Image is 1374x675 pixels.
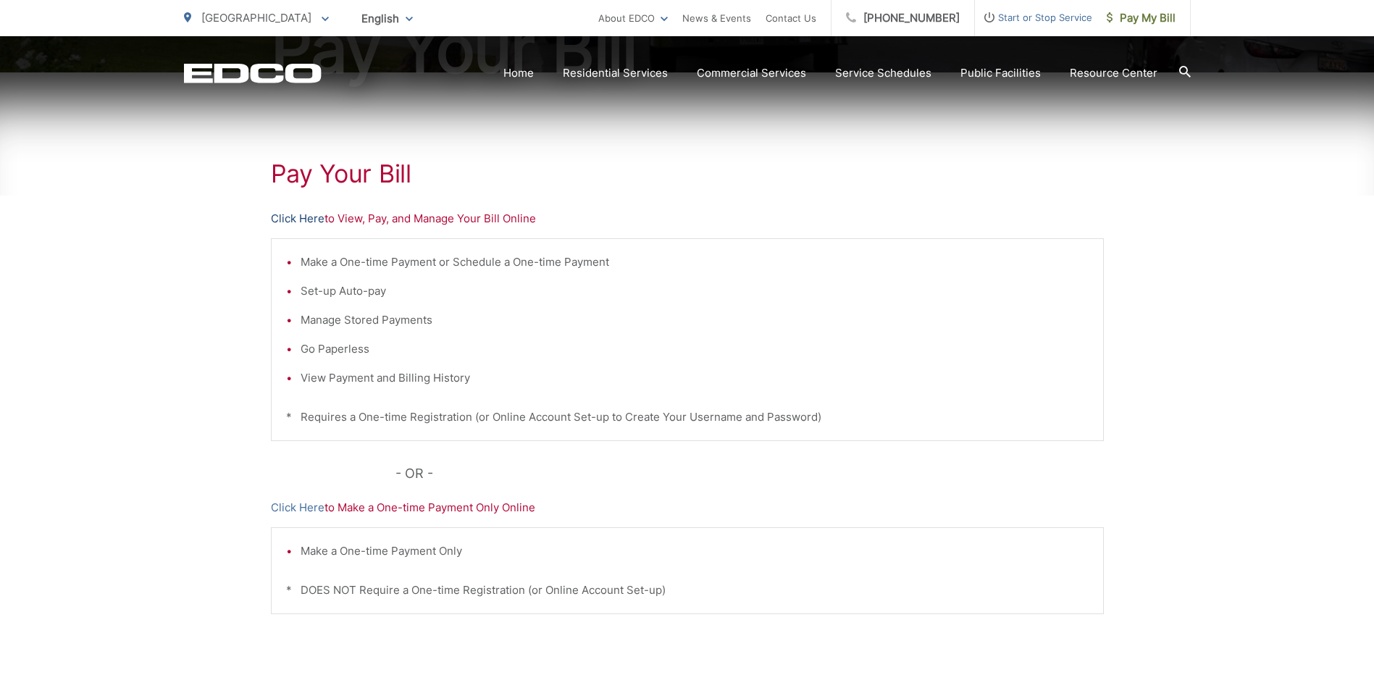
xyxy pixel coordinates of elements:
p: - OR - [395,463,1104,485]
li: View Payment and Billing History [301,369,1089,387]
li: Manage Stored Payments [301,311,1089,329]
p: to Make a One-time Payment Only Online [271,499,1104,516]
a: Residential Services [563,64,668,82]
a: About EDCO [598,9,668,27]
a: News & Events [682,9,751,27]
span: English [351,6,424,31]
a: Contact Us [766,9,816,27]
span: [GEOGRAPHIC_DATA] [201,11,311,25]
li: Make a One-time Payment or Schedule a One-time Payment [301,253,1089,271]
span: Pay My Bill [1107,9,1176,27]
a: Resource Center [1070,64,1157,82]
p: to View, Pay, and Manage Your Bill Online [271,210,1104,227]
a: Commercial Services [697,64,806,82]
a: Service Schedules [835,64,931,82]
p: * Requires a One-time Registration (or Online Account Set-up to Create Your Username and Password) [286,408,1089,426]
a: Click Here [271,499,324,516]
li: Set-up Auto-pay [301,282,1089,300]
li: Make a One-time Payment Only [301,542,1089,560]
h1: Pay Your Bill [271,159,1104,188]
p: * DOES NOT Require a One-time Registration (or Online Account Set-up) [286,582,1089,599]
li: Go Paperless [301,340,1089,358]
a: EDCD logo. Return to the homepage. [184,63,322,83]
a: Click Here [271,210,324,227]
a: Public Facilities [960,64,1041,82]
a: Home [503,64,534,82]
